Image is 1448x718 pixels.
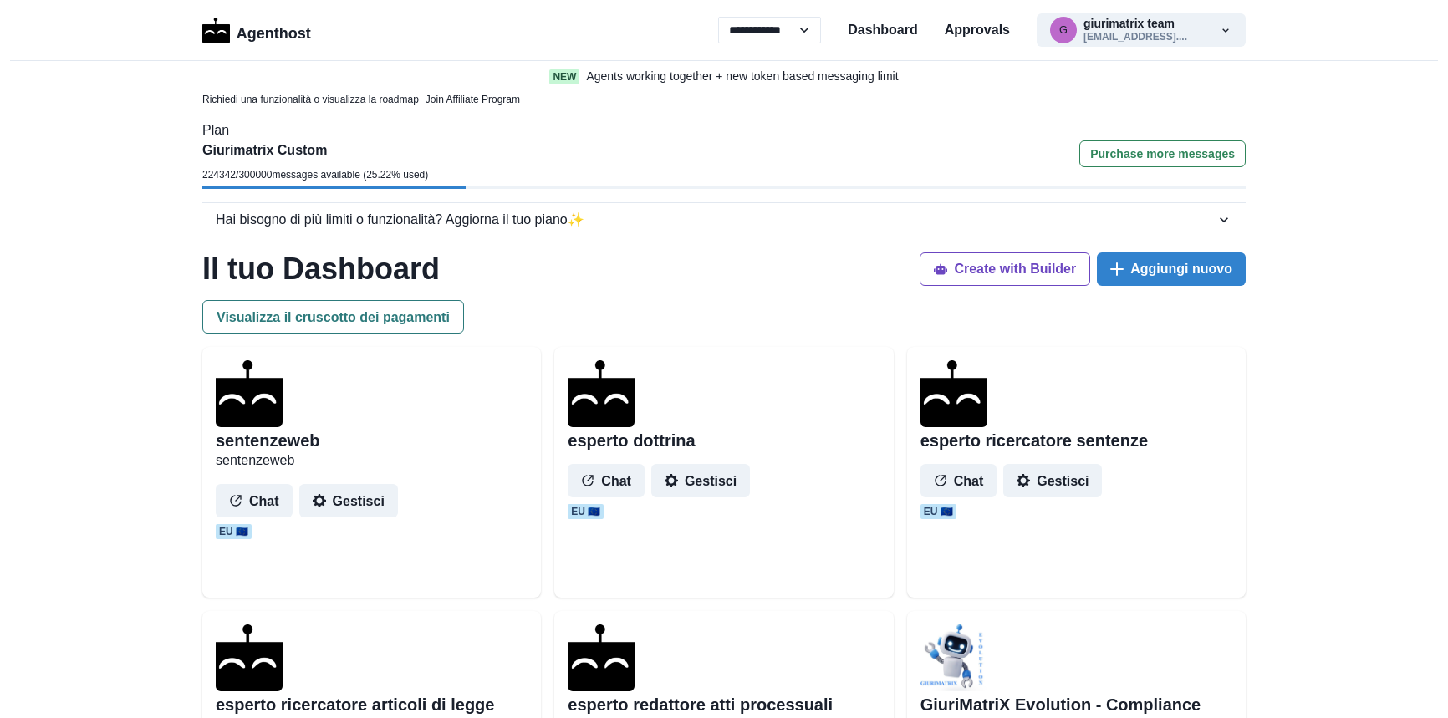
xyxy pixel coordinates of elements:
span: EU 🇪🇺 [920,504,956,519]
button: Gestisci [651,464,750,497]
span: New [549,69,579,84]
a: LogoAgenthost [202,16,311,45]
a: NewAgents working together + new token based messaging limit [514,68,934,85]
h2: esperto redattore atti processuali [568,695,833,715]
p: Agents working together + new token based messaging limit [586,68,898,85]
button: Chat [568,464,645,497]
p: Plan [202,120,1246,140]
img: agenthostmascotdark.ico [920,360,987,427]
img: agenthostmascotdark.ico [568,624,635,691]
button: Chat [920,464,997,497]
h2: sentenzeweb [216,430,319,451]
a: Dashboard [848,20,918,40]
p: 224342 / 300000 messages available ( 25.22 % used) [202,167,428,182]
img: agenthostmascotdark.ico [568,360,635,427]
button: Visualizza il cruscotto dei pagamenti [202,300,464,334]
h2: esperto dottrina [568,430,695,451]
div: Hai bisogno di più limiti o funzionalità? Aggiorna il tuo piano ✨ [216,210,1216,230]
button: Aggiungi nuovo [1097,252,1246,286]
p: Agenthost [237,16,311,45]
h2: esperto ricercatore sentenze [920,430,1148,451]
p: Giurimatrix Custom [202,140,428,160]
a: Richiedi una funzionalità o visualizza la roadmap [202,92,419,107]
span: EU 🇪🇺 [216,524,252,539]
img: Logo [202,18,230,43]
span: EU 🇪🇺 [568,504,604,519]
h1: Il tuo Dashboard [202,251,440,287]
button: Chat [216,484,293,517]
h2: esperto ricercatore articoli di legge [216,695,494,715]
button: Purchase more messages [1079,140,1246,167]
a: Purchase more messages [1079,140,1246,186]
img: agenthostmascotdark.ico [216,624,283,691]
img: agenthostmascotdark.ico [216,360,283,427]
a: Approvals [945,20,1010,40]
button: Hai bisogno di più limiti o funzionalità? Aggiorna il tuo piano✨ [202,203,1246,237]
button: Gestisci [299,484,398,517]
p: sentenzeweb [216,451,528,471]
img: user%2F1706%2F9a82ef53-2d54-4fe3-b478-6a268bb0926b [920,624,987,691]
button: Create with Builder [920,252,1090,286]
button: giurimatrix@gmail.comgiurimatrix team[EMAIL_ADDRESS].... [1037,13,1246,47]
button: Gestisci [1003,464,1102,497]
a: Join Affiliate Program [426,92,520,107]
